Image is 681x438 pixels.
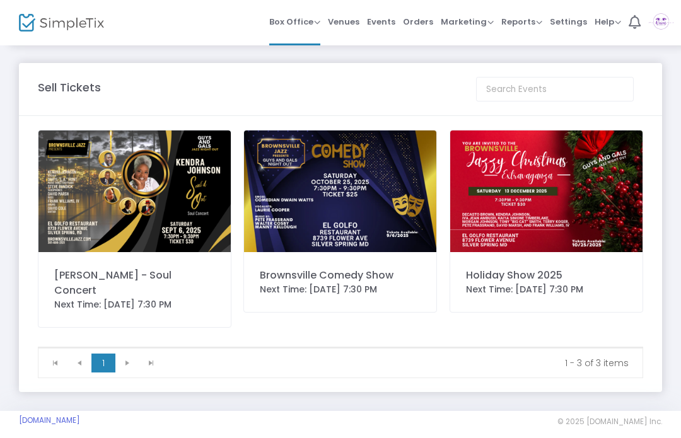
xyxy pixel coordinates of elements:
span: Settings [550,6,587,38]
img: ComedySimpletixBrownsville750x472px.png [244,130,436,252]
span: Page 1 [91,354,115,372]
span: © 2025 [DOMAIN_NAME] Inc. [557,417,662,427]
span: Venues [328,6,359,38]
div: [PERSON_NAME] - Soul Concert [54,268,215,298]
m-panel-title: Sell Tickets [38,79,101,96]
span: Marketing [441,16,494,28]
img: SimpletixBrownsville750x472px750x472px.png [38,130,231,252]
span: Events [367,6,395,38]
img: 638775179721679674SimpletixBrownsville750x472px-6.png [450,130,643,252]
div: Next Time: [DATE] 7:30 PM [54,298,215,311]
div: Brownsville Comedy Show [260,268,421,283]
a: [DOMAIN_NAME] [19,415,80,425]
div: Next Time: [DATE] 7:30 PM [260,283,421,296]
kendo-pager-info: 1 - 3 of 3 items [172,357,629,369]
span: Reports [501,16,542,28]
div: Next Time: [DATE] 7:30 PM [466,283,627,296]
input: Search Events [476,77,634,101]
span: Orders [403,6,433,38]
div: Holiday Show 2025 [466,268,627,283]
span: Help [595,16,621,28]
span: Box Office [269,16,320,28]
div: Data table [38,347,643,348]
